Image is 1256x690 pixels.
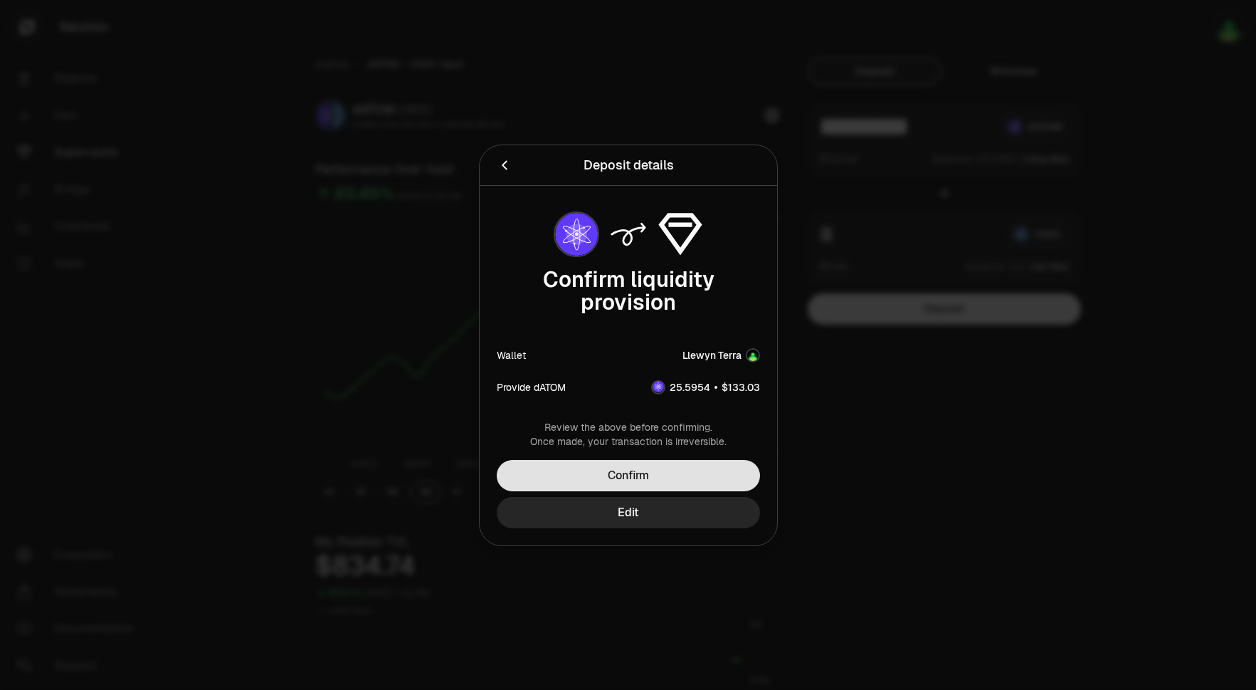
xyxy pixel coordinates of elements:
[583,155,673,175] div: Deposit details
[497,348,526,362] div: Wallet
[497,380,566,394] div: Provide dATOM
[747,350,759,361] img: Account Image
[497,155,512,175] button: Back
[555,213,598,256] img: dATOM Logo
[497,497,760,528] button: Edit
[653,381,664,392] img: dATOM Logo
[497,420,760,449] div: Review the above before confirming. Once made, your transaction is irreversible.
[497,460,760,491] button: Confirm
[497,268,760,314] div: Confirm liquidity provision
[682,348,760,362] button: Llewyn TerraAccount Image
[682,348,742,362] div: Llewyn Terra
